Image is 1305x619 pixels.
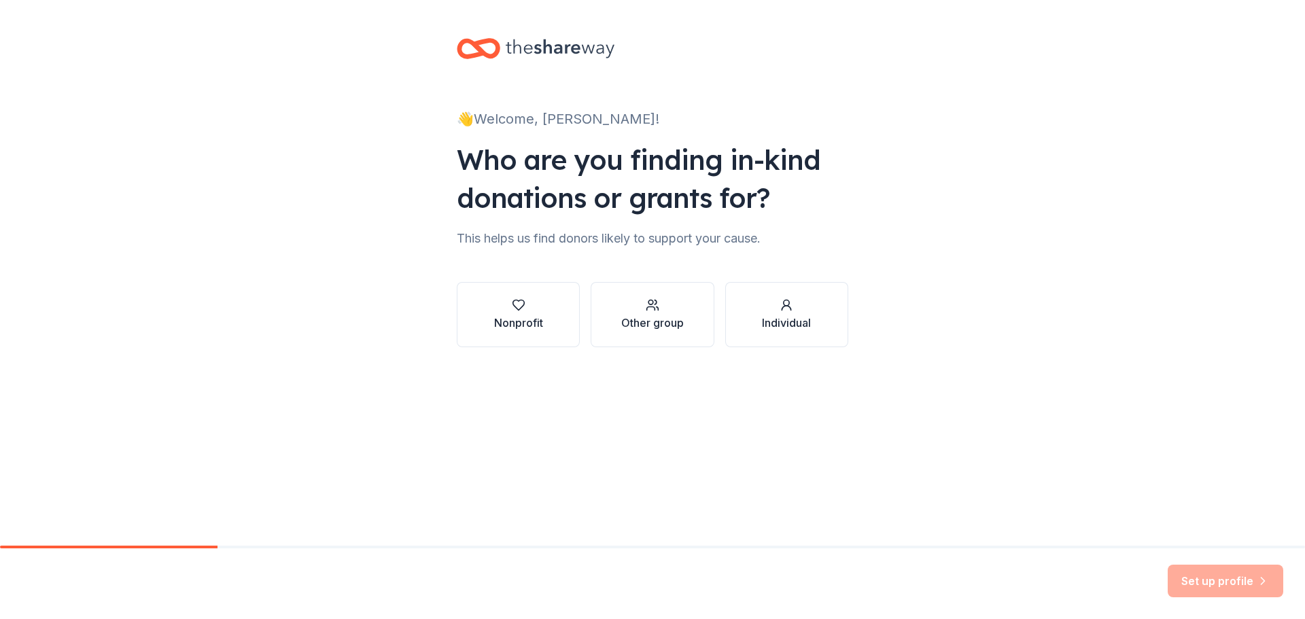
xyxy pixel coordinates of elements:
button: Individual [725,282,848,347]
button: Other group [591,282,714,347]
button: Nonprofit [457,282,580,347]
div: Nonprofit [494,315,543,331]
div: Who are you finding in-kind donations or grants for? [457,141,848,217]
div: Other group [621,315,684,331]
div: 👋 Welcome, [PERSON_NAME]! [457,108,848,130]
div: Individual [762,315,811,331]
div: This helps us find donors likely to support your cause. [457,228,848,249]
